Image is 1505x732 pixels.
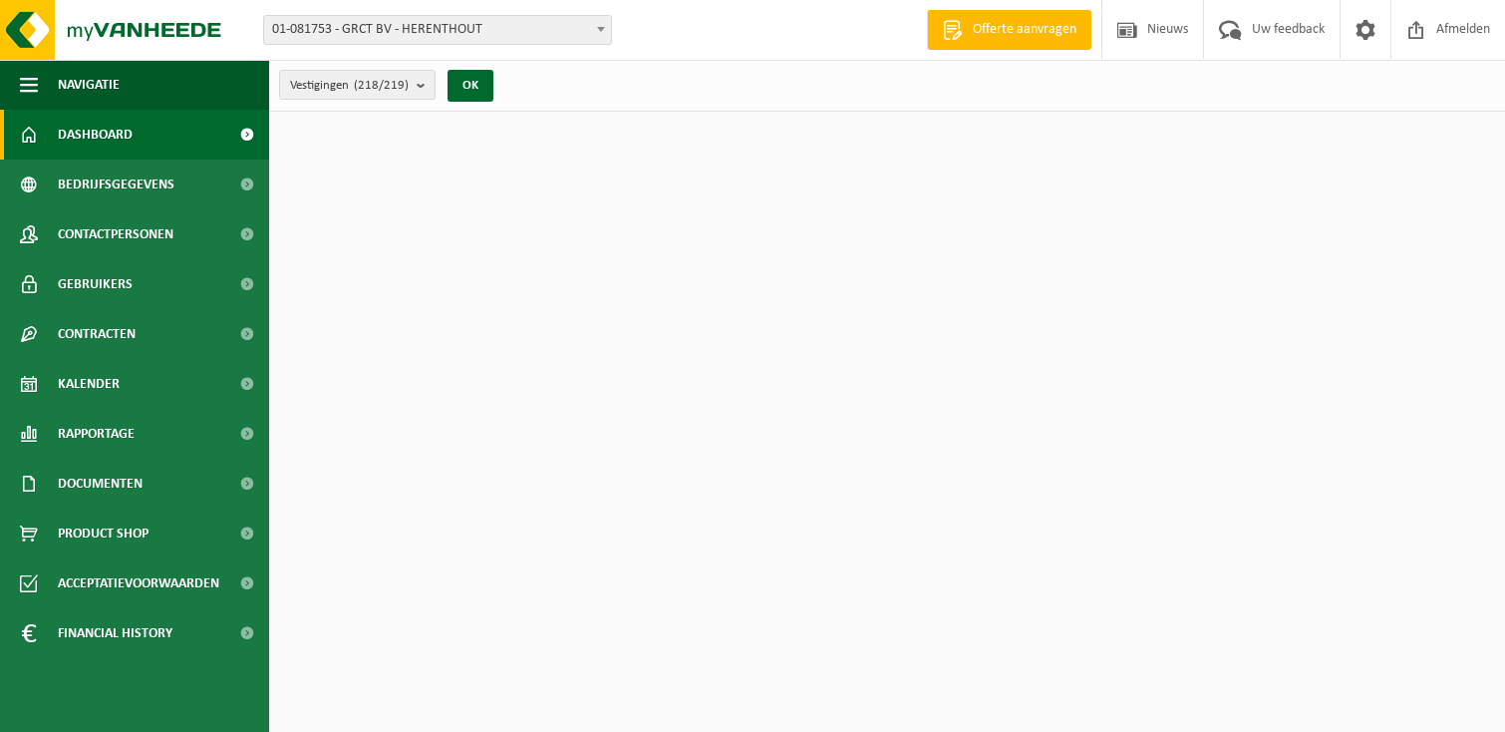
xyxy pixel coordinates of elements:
a: Offerte aanvragen [927,10,1091,50]
button: OK [448,70,493,102]
span: Dashboard [58,110,133,160]
span: Navigatie [58,60,120,110]
span: Product Shop [58,509,149,558]
span: Vestigingen [290,71,409,101]
span: Rapportage [58,409,135,459]
count: (218/219) [354,79,409,92]
button: Vestigingen(218/219) [279,70,436,100]
span: Kalender [58,359,120,409]
span: Financial History [58,608,172,658]
span: Acceptatievoorwaarden [58,558,219,608]
span: Contactpersonen [58,209,173,259]
span: 01-081753 - GRCT BV - HERENTHOUT [264,16,611,44]
span: 01-081753 - GRCT BV - HERENTHOUT [263,15,612,45]
span: Bedrijfsgegevens [58,160,174,209]
span: Documenten [58,459,143,509]
span: Contracten [58,309,136,359]
span: Gebruikers [58,259,133,309]
span: Offerte aanvragen [968,20,1081,40]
